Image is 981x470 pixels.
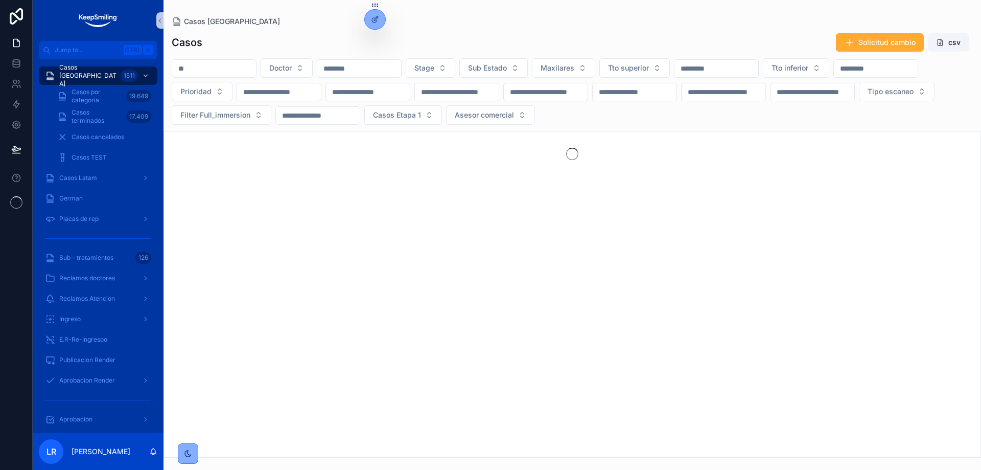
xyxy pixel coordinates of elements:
a: Casos [GEOGRAPHIC_DATA]1511 [39,66,157,85]
h1: Casos [172,35,202,50]
button: Select Button [446,105,535,125]
span: Doctor [269,63,292,73]
a: Sub - tratamientos126 [39,249,157,267]
img: App logo [78,12,118,29]
button: Select Button [172,82,232,101]
a: Casos Latam [39,169,157,187]
span: E.R-Re-ingresoo [59,335,107,344]
span: Casos por categoria [72,88,122,104]
span: Sub Estado [468,63,507,73]
span: Maxilares [541,63,574,73]
span: Placas de rep [59,215,99,223]
button: Solicitud cambio [836,33,924,52]
span: Stage [414,63,434,73]
span: Aprobacion Render [59,376,115,385]
p: [PERSON_NAME] [72,446,130,457]
button: Select Button [532,58,595,78]
a: Reclamos Atencion [39,289,157,308]
a: Casos cancelados [51,128,157,146]
div: 19.649 [126,90,151,102]
span: Tipo escaneo [868,86,914,97]
a: Casos [GEOGRAPHIC_DATA] [172,16,280,27]
span: Ingreso [59,315,81,323]
button: Select Button [599,58,670,78]
a: Casos terminados17.409 [51,107,157,126]
span: Publicacion Render [59,356,115,364]
span: Jump to... [55,46,120,54]
a: Aprobacion Render [39,371,157,390]
button: Jump to...CtrlK [39,41,157,59]
a: Reclamos doctores [39,269,157,287]
button: Select Button [406,58,455,78]
span: Casos [GEOGRAPHIC_DATA] [59,63,116,88]
span: Asesor comercial [455,110,514,120]
span: LR [46,445,56,458]
span: Prioridad [180,86,212,97]
span: Casos cancelados [72,133,124,141]
span: Ctrl [124,45,142,55]
span: Reclamos doctores [59,274,115,282]
span: K [144,46,152,54]
button: Select Button [172,105,271,125]
span: German [59,194,83,203]
span: Casos terminados [72,108,122,125]
span: Reclamos Atencion [59,295,115,303]
button: Select Button [763,58,829,78]
button: csv [928,33,969,52]
div: scrollable content [33,59,163,433]
a: Casos TEST [51,148,157,167]
span: Tto inferior [772,63,808,73]
span: Sub - tratamientos [59,254,113,262]
a: E.R-Re-ingresoo [39,330,157,349]
span: Solicitud cambio [858,37,916,48]
button: Select Button [859,82,935,101]
span: Tto superior [608,63,649,73]
a: Aprobación [39,410,157,429]
a: Casos por categoria19.649 [51,87,157,105]
div: 17.409 [126,110,151,123]
span: Casos Etapa 1 [373,110,421,120]
a: Ingreso [39,310,157,328]
span: Casos Latam [59,174,97,182]
button: Select Button [364,105,442,125]
span: Casos [GEOGRAPHIC_DATA] [184,16,280,27]
a: Publicacion Render [39,351,157,369]
button: Select Button [261,58,313,78]
div: 126 [135,252,151,264]
div: 1511 [121,70,138,82]
span: Casos TEST [72,153,107,162]
button: Select Button [459,58,528,78]
a: Placas de rep [39,210,157,228]
span: Aprobación [59,415,92,423]
span: Filter Full_immersion [180,110,250,120]
a: German [39,189,157,208]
